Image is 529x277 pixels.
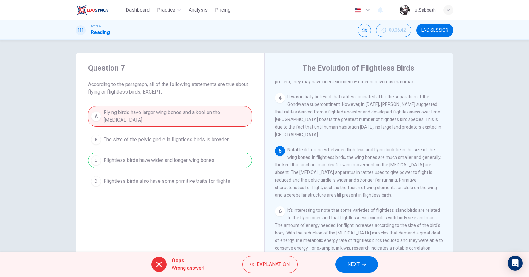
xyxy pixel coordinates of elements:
[189,6,208,14] span: Analysis
[416,24,453,37] button: END SESSION
[376,24,411,37] button: 00:06:42
[275,146,285,156] div: 5
[123,4,152,16] button: Dashboard
[415,6,436,14] div: utSabbath
[172,257,205,264] span: Oops!
[389,28,406,33] span: 00:06:42
[257,260,290,269] span: Explanation
[76,4,123,16] a: EduSynch logo
[335,256,378,273] button: NEXT
[275,94,441,137] span: It was initially believed that ratites originated after the separation of the Gondwana superconti...
[275,147,441,198] span: Notable differences between flightless and flying birds lie in the size of the wing bones. In fli...
[186,4,210,16] button: Analysis
[354,8,361,13] img: en
[376,24,411,37] div: Hide
[88,81,252,96] span: According to the paragraph, all of the following statements are true about flying or flightless b...
[358,24,371,37] div: Mute
[215,6,230,14] span: Pricing
[88,63,252,73] h4: Question 7
[275,93,285,103] div: 4
[508,256,523,271] div: Open Intercom Messenger
[213,4,233,16] button: Pricing
[421,28,448,33] span: END SESSION
[400,5,410,15] img: Profile picture
[76,4,109,16] img: EduSynch logo
[91,29,110,36] h1: Reading
[347,260,360,269] span: NEXT
[157,6,175,14] span: Practice
[302,63,414,73] h4: The Evolution of Flightless Birds
[275,206,285,216] div: 6
[275,208,443,273] span: It's interesting to note that some varieties of flightless island birds are related to the flying...
[155,4,184,16] button: Practice
[242,256,298,273] button: Explanation
[126,6,150,14] span: Dashboard
[91,24,101,29] span: TOEFL®
[172,264,205,272] span: Wrong answer!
